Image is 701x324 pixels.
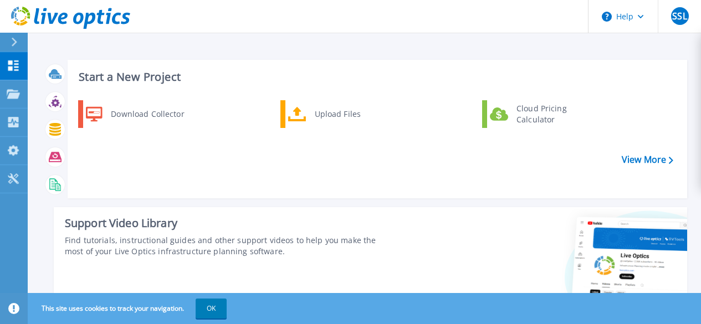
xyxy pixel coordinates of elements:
span: This site uses cookies to track your navigation. [30,299,227,318]
div: Cloud Pricing Calculator [511,103,593,125]
a: Cloud Pricing Calculator [482,100,596,128]
button: OK [196,299,227,318]
div: Support Video Library [65,216,394,230]
div: Find tutorials, instructional guides and other support videos to help you make the most of your L... [65,235,394,257]
a: Upload Files [280,100,394,128]
h3: Start a New Project [79,71,673,83]
span: SSL [672,12,687,20]
div: Upload Files [309,103,391,125]
a: Download Collector [78,100,192,128]
a: View More [622,155,673,165]
div: Download Collector [105,103,189,125]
